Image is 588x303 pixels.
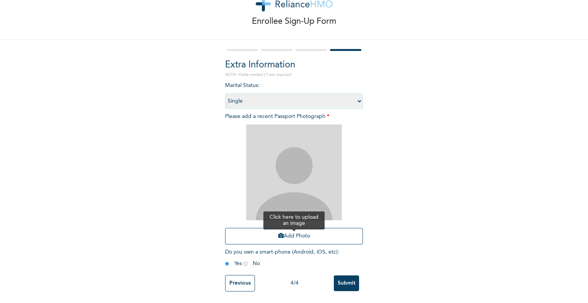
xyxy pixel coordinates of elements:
[255,279,334,287] div: 4 / 4
[225,275,255,292] input: Previous
[225,72,363,78] p: NOTE: Fields marked (*) are required
[225,114,363,248] span: Please add a recent Passport Photograph
[246,124,342,220] img: Crop
[225,228,363,244] button: Add Photo
[225,83,363,104] span: Marital Status :
[252,15,336,28] p: Enrollee Sign-Up Form
[334,275,359,291] input: Submit
[225,249,339,266] span: Do you own a smart-phone (Android, iOS, etc) : Yes No
[225,58,363,72] h2: Extra Information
